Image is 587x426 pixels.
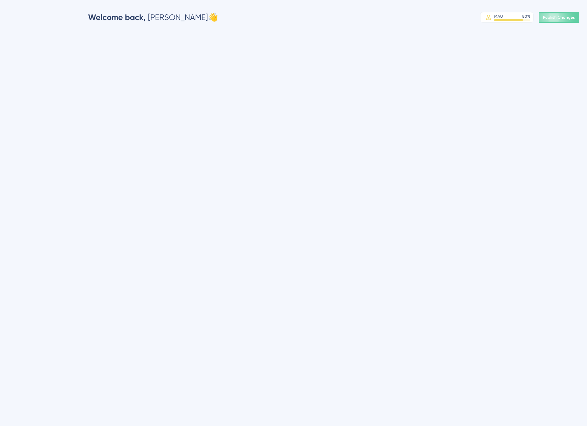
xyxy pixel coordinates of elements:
[543,15,575,20] span: Publish Changes
[522,14,530,19] div: 80 %
[88,12,146,22] span: Welcome back,
[494,14,503,19] div: MAU
[539,12,579,23] button: Publish Changes
[88,12,218,23] div: [PERSON_NAME] 👋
